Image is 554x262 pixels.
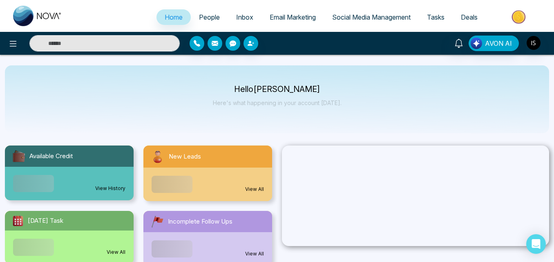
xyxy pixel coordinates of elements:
a: View All [107,249,125,256]
a: People [191,9,228,25]
p: Here's what happening in your account [DATE]. [213,99,342,106]
span: New Leads [169,152,201,161]
img: User Avatar [527,36,541,50]
span: Deals [461,13,478,21]
span: Tasks [427,13,445,21]
button: AVON AI [469,36,519,51]
a: Inbox [228,9,261,25]
span: Social Media Management [332,13,411,21]
img: Lead Flow [471,38,482,49]
img: newLeads.svg [150,149,165,164]
img: availableCredit.svg [11,149,26,163]
img: Market-place.gif [490,8,549,26]
a: Tasks [419,9,453,25]
a: View All [245,186,264,193]
img: Nova CRM Logo [13,6,62,26]
a: View History [95,185,125,192]
span: [DATE] Task [28,216,63,226]
a: View All [245,250,264,258]
span: Available Credit [29,152,73,161]
span: Home [165,13,183,21]
span: People [199,13,220,21]
span: Email Marketing [270,13,316,21]
span: Incomplete Follow Ups [168,217,232,226]
img: todayTask.svg [11,214,25,227]
p: Hello [PERSON_NAME] [213,86,342,93]
a: Social Media Management [324,9,419,25]
img: followUps.svg [150,214,165,229]
a: Email Marketing [261,9,324,25]
span: AVON AI [485,38,512,48]
div: Open Intercom Messenger [526,234,546,254]
a: New LeadsView All [138,146,277,201]
a: Deals [453,9,486,25]
a: Home [156,9,191,25]
span: Inbox [236,13,253,21]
